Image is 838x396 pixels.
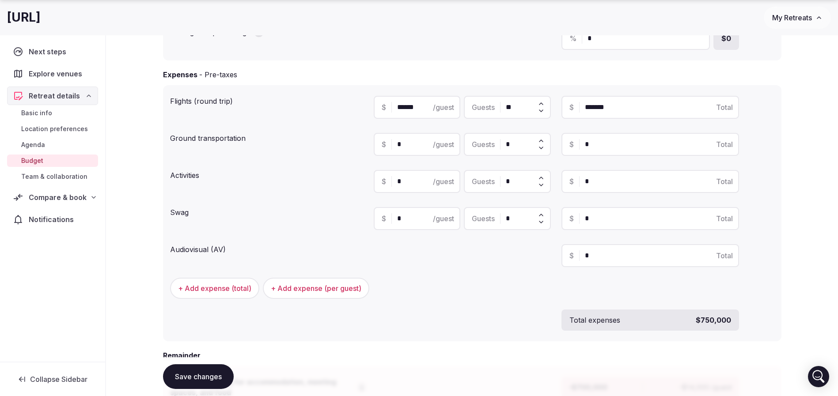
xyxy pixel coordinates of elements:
[569,33,576,44] span: %
[569,102,574,113] span: $
[716,250,733,261] span: Total
[569,139,574,150] span: $
[772,13,812,22] span: My Retreats
[7,210,98,229] a: Notifications
[29,46,70,57] span: Next steps
[569,250,574,261] span: $
[7,107,98,119] a: Basic info
[7,123,98,135] a: Location preferences
[29,192,87,203] span: Compare & book
[170,241,367,255] div: Audiovisual (AV)
[21,124,88,133] span: Location preferences
[29,214,77,225] span: Notifications
[716,102,733,113] span: Total
[7,370,98,389] button: Collapse Sidebar
[29,68,86,79] span: Explore venues
[716,213,733,224] span: Total
[696,315,731,325] span: $750,000
[382,176,386,187] span: $
[263,278,369,299] button: + Add expense (per guest)
[382,102,386,113] span: $
[21,140,45,149] span: Agenda
[29,91,80,101] span: Retreat details
[808,366,829,387] div: Open Intercom Messenger
[764,7,831,29] button: My Retreats
[569,315,620,325] span: Total expenses
[7,42,98,61] a: Next steps
[170,166,367,181] div: Activities
[163,69,197,80] h2: Expenses
[7,9,41,26] h1: [URL]
[382,213,386,224] span: $
[569,176,574,187] span: $
[170,92,367,106] div: Flights (round trip)
[716,139,733,150] span: Total
[569,213,574,224] span: $
[170,204,367,218] div: Swag
[21,156,43,165] span: Budget
[472,102,495,113] span: Guests
[170,129,367,143] div: Ground transportation
[472,213,495,224] span: Guests
[716,176,733,187] span: Total
[30,375,87,384] span: Collapse Sidebar
[472,139,495,150] span: Guests
[7,170,98,183] a: Team & collaboration
[163,350,201,361] h2: Remainder
[7,139,98,151] a: Agenda
[163,364,234,389] button: Save changes
[472,176,495,187] span: Guests
[382,139,386,150] span: $
[433,176,454,187] span: /guest
[170,278,259,299] button: + Add expense (total)
[433,139,454,150] span: /guest
[21,172,87,181] span: Team & collaboration
[199,69,237,80] div: - Pre-taxes
[21,109,52,117] span: Basic info
[7,155,98,167] a: Budget
[7,64,98,83] a: Explore venues
[433,213,454,224] span: /guest
[433,102,454,113] span: /guest
[721,33,731,44] span: $0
